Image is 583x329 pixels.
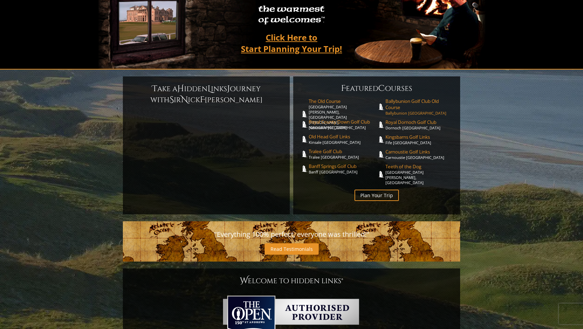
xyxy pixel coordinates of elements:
[234,29,349,57] a: Click Here toStart Planning Your Trip!
[309,119,377,125] span: Royal County Down Golf Club
[152,83,157,94] span: T
[309,98,377,130] a: The Old Course[GEOGRAPHIC_DATA][PERSON_NAME], [GEOGRAPHIC_DATA][PERSON_NAME] [GEOGRAPHIC_DATA]
[378,83,385,94] span: C
[354,190,399,201] a: Plan Your Trip
[169,94,174,105] span: S
[300,83,453,94] h6: eatured ourses
[385,149,454,160] a: Carnoustie Golf LinksCarnoustie [GEOGRAPHIC_DATA]
[208,83,211,94] span: L
[385,119,454,130] a: Royal Dornoch Golf ClubDornoch [GEOGRAPHIC_DATA]
[309,163,377,174] a: Banff Springs Golf ClubBanff [GEOGRAPHIC_DATA]
[385,134,454,140] span: Kingsbarns Golf Links
[130,275,453,286] h1: Welcome To Hidden Links®
[385,134,454,145] a: Kingsbarns Golf LinksFife [GEOGRAPHIC_DATA]
[177,83,184,94] span: H
[385,119,454,125] span: Royal Dornoch Golf Club
[385,163,454,170] span: Teeth of the Dog
[309,163,377,169] span: Banff Springs Golf Club
[309,148,377,160] a: Tralee Golf ClubTralee [GEOGRAPHIC_DATA]
[227,83,230,94] span: J
[385,98,454,116] a: Ballybunion Golf Club Old CourseBallybunion [GEOGRAPHIC_DATA]
[385,98,454,110] span: Ballybunion Golf Club Old Course
[309,134,377,145] a: Old Head Golf LinksKinsale [GEOGRAPHIC_DATA]
[309,148,377,155] span: Tralee Golf Club
[181,94,188,105] span: N
[385,163,454,185] a: Teeth of the Dog[GEOGRAPHIC_DATA][PERSON_NAME], [GEOGRAPHIC_DATA]
[265,243,319,255] a: Read Testimonials
[200,94,205,105] span: F
[130,83,283,105] h6: ake a idden inks ourney with ir ick [PERSON_NAME]
[309,98,377,104] span: The Old Course
[130,228,453,241] p: "Everything 100% perfect, everyone was thrilled!"
[309,119,377,130] a: Royal County Down Golf ClubNewcastle [GEOGRAPHIC_DATA]
[309,134,377,140] span: Old Head Golf Links
[341,83,346,94] span: F
[385,149,454,155] span: Carnoustie Golf Links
